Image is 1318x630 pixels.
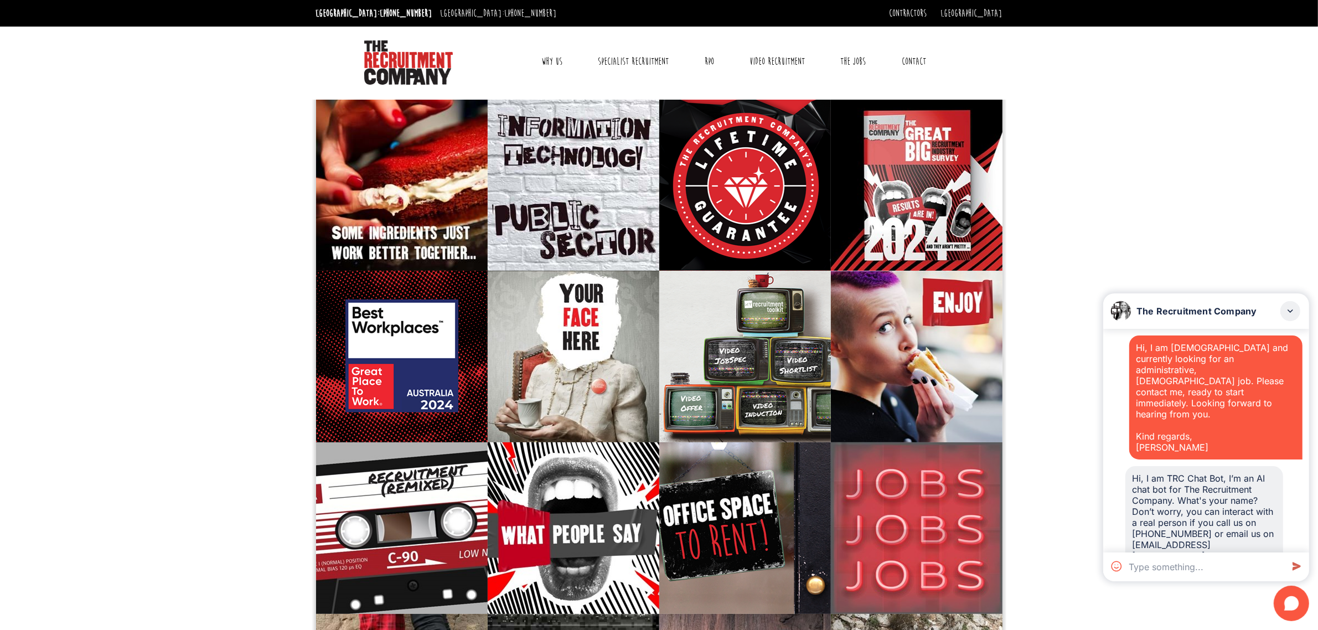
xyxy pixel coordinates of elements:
[941,7,1002,19] a: [GEOGRAPHIC_DATA]
[741,48,813,75] a: Video Recruitment
[832,48,874,75] a: The Jobs
[364,40,453,85] img: The Recruitment Company
[696,48,722,75] a: RPO
[533,48,571,75] a: Why Us
[893,48,934,75] a: Contact
[313,4,435,22] li: [GEOGRAPHIC_DATA]:
[590,48,677,75] a: Specialist Recruitment
[438,4,560,22] li: [GEOGRAPHIC_DATA]:
[505,7,557,19] a: [PHONE_NUMBER]
[890,7,927,19] a: Contractors
[380,7,432,19] a: [PHONE_NUMBER]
